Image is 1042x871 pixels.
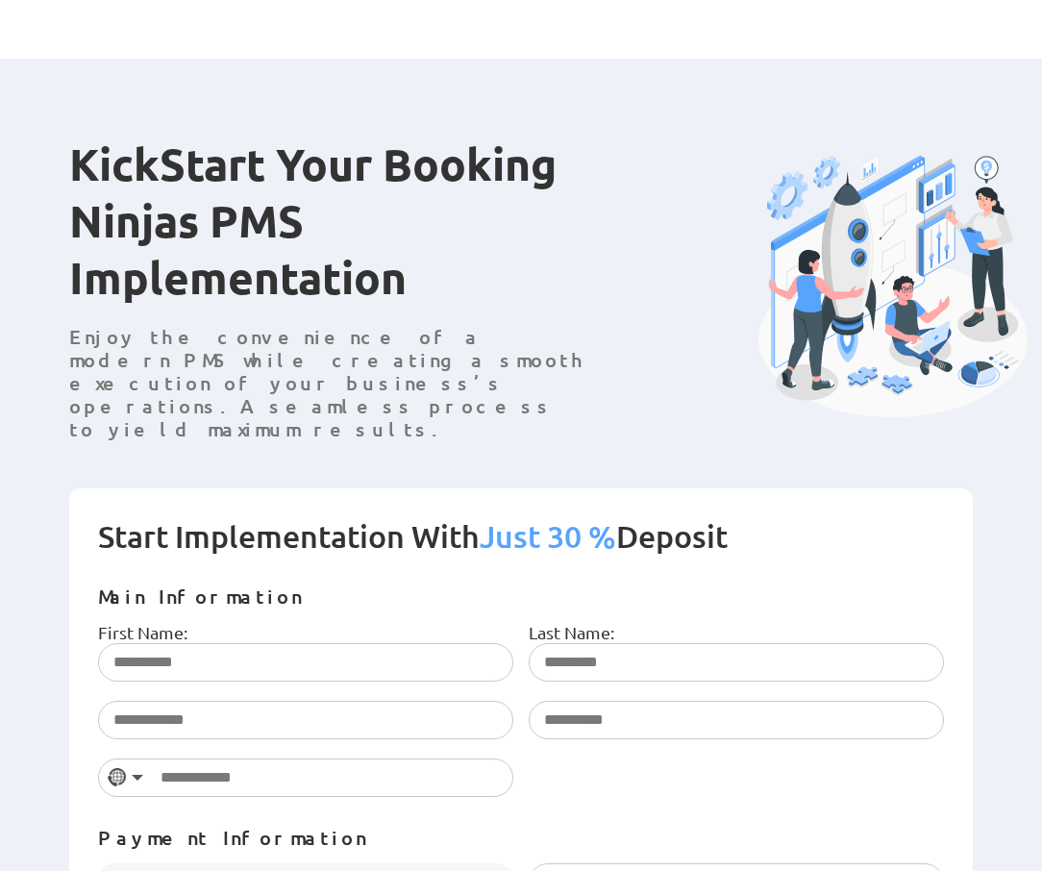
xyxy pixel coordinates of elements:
[69,136,590,325] h1: KickStart Your Booking Ninjas PMS Implementation
[98,826,944,849] p: Payment Information
[98,622,187,642] label: First Name:
[69,325,590,440] p: Enjoy the convenience of a modern PMS while creating a smooth execution of your business’s operat...
[98,517,944,585] h2: Start Implementation With Deposit
[98,585,944,608] p: Main Information
[529,622,614,642] label: Last Name:
[480,517,616,555] span: Just 30 %
[99,759,153,796] button: Selected country
[758,155,1028,417] img: Booking Ninjas PMS Implementation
